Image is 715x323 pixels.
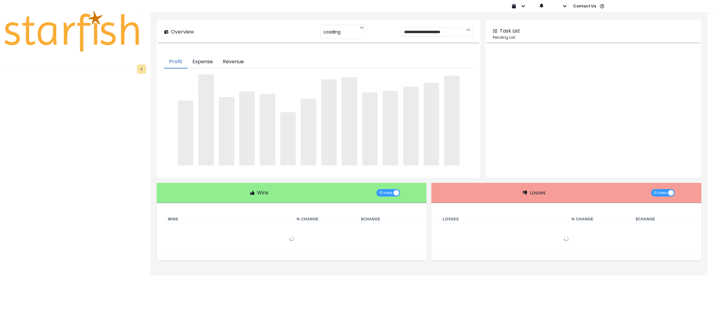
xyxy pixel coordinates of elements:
[178,100,193,166] span: ‌
[500,27,520,35] p: Task List
[321,79,337,166] span: ‌
[403,86,419,166] span: ‌
[164,55,187,69] button: Profit
[260,94,275,166] span: ‌
[654,189,667,197] span: 10 rows
[257,189,268,197] p: Wins
[198,74,214,166] span: ‌
[163,215,292,223] th: Wins
[438,215,566,223] th: Losses
[171,28,194,36] p: Overview
[566,215,631,223] th: % Change
[301,99,316,166] span: ‌
[356,215,420,223] th: $ Change
[362,92,378,166] span: ‌
[379,189,393,197] span: 10 rows
[631,215,695,223] th: $ Change
[383,91,398,166] span: ‌
[424,83,439,166] span: ‌
[493,35,694,40] p: Pending List
[530,189,546,197] p: Losses
[187,55,218,69] button: Expense
[219,97,234,166] span: ‌
[324,25,340,38] span: Loading
[444,76,460,166] span: ‌
[342,77,357,166] span: ‌
[292,215,356,223] th: % Change
[280,112,296,166] span: ‌
[239,91,255,166] span: ‌
[218,55,249,69] button: Revenue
